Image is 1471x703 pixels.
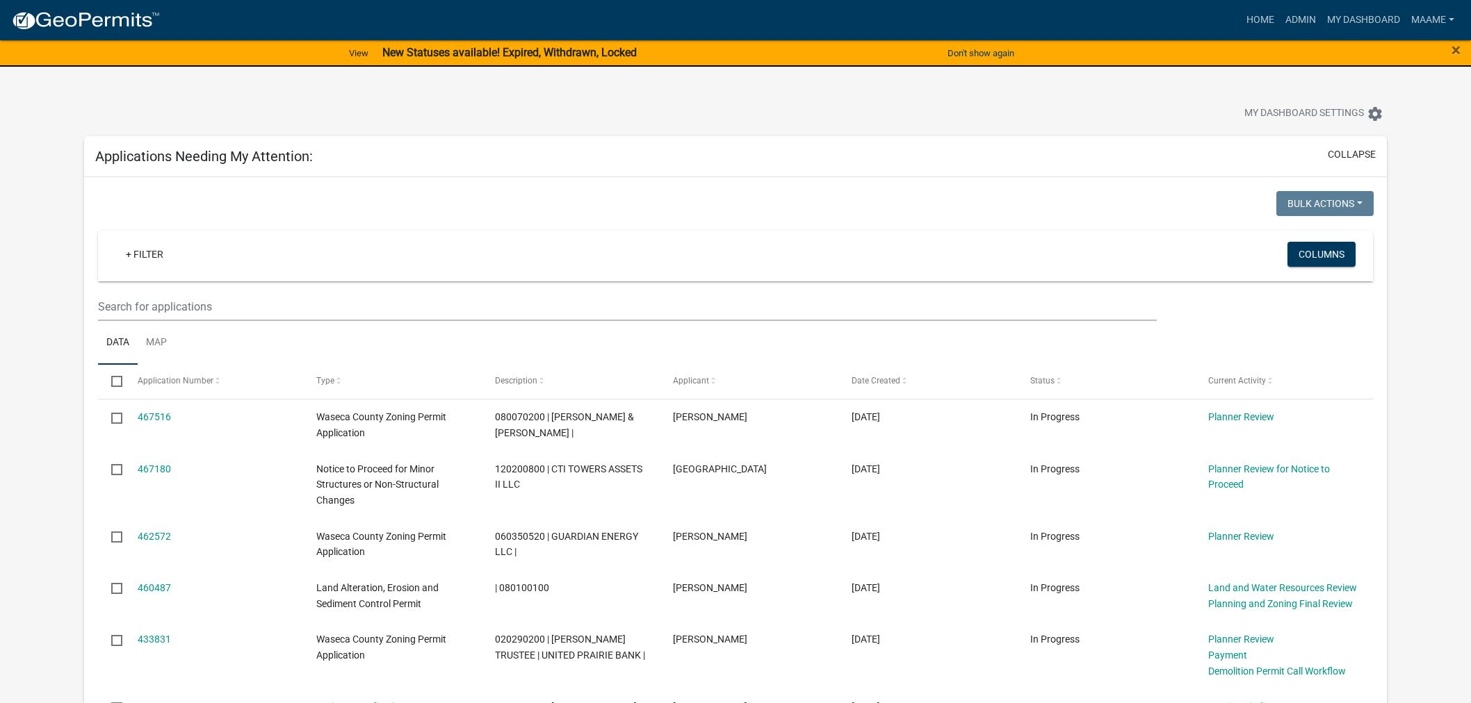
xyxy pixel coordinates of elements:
[495,531,638,558] span: 060350520 | GUARDIAN ENERGY LLC |
[852,634,880,645] span: 06/10/2025
[1233,100,1395,127] button: My Dashboard Settingssettings
[1030,531,1080,542] span: In Progress
[316,376,334,386] span: Type
[495,634,645,661] span: 020290200 | AMY DILLON TRUSTEE | UNITED PRAIRIE BANK |
[303,365,482,398] datatable-header-cell: Type
[1208,598,1353,609] a: Planning and Zoning Final Review
[382,46,637,59] strong: New Statuses available! Expired, Withdrawn, Locked
[138,634,171,645] a: 433831
[138,321,175,365] a: Map
[838,365,1017,398] datatable-header-cell: Date Created
[95,148,313,165] h5: Applications Needing My Attention:
[138,411,171,422] a: 467516
[138,582,171,593] a: 460487
[1287,242,1356,267] button: Columns
[660,365,838,398] datatable-header-cell: Applicant
[1030,463,1080,474] span: In Progress
[673,582,747,593] span: michele Lee eaton
[1208,531,1274,542] a: Planner Review
[316,531,446,558] span: Waseca County Zoning Permit Application
[98,365,124,398] datatable-header-cell: Select
[1016,365,1195,398] datatable-header-cell: Status
[343,42,374,65] a: View
[1208,665,1346,677] a: Demolition Permit Call Workflow
[1195,365,1374,398] datatable-header-cell: Current Activity
[495,376,537,386] span: Description
[1030,376,1055,386] span: Status
[495,411,634,438] span: 080070200 | JOHN & LORI UNDERWOOD |
[481,365,660,398] datatable-header-cell: Description
[124,365,303,398] datatable-header-cell: Application Number
[1452,42,1461,58] button: Close
[138,376,213,386] span: Application Number
[138,463,171,474] a: 467180
[1367,106,1383,122] i: settings
[852,411,880,422] span: 08/21/2025
[673,411,747,422] span: Maame Quarcoo
[673,376,709,386] span: Applicant
[1452,40,1461,60] span: ×
[1208,411,1274,422] a: Planner Review
[1241,7,1280,33] a: Home
[852,582,880,593] span: 08/07/2025
[98,292,1157,321] input: Search for applications
[1208,376,1266,386] span: Current Activity
[1208,582,1357,593] a: Land and Water Resources Review
[1208,634,1274,645] a: Planner Review
[316,463,439,506] span: Notice to Proceed for Minor Structures or Non-Structural Changes
[1322,7,1406,33] a: My Dashboard
[316,411,446,438] span: Waseca County Zoning Permit Application
[1406,7,1460,33] a: Maame
[495,463,642,490] span: 120200800 | CTI TOWERS ASSETS II LLC
[673,463,767,474] span: Riga
[673,531,747,542] span: LeAnn Erickson
[1276,191,1374,216] button: Bulk Actions
[673,634,747,645] span: Peter
[115,242,174,267] a: + Filter
[852,463,880,474] span: 08/21/2025
[138,531,171,542] a: 462572
[1030,411,1080,422] span: In Progress
[1328,147,1376,162] button: collapse
[1208,650,1247,661] a: Payment
[942,42,1020,65] button: Don't show again
[852,376,900,386] span: Date Created
[1208,463,1330,490] a: Planner Review for Notice to Proceed
[1280,7,1322,33] a: Admin
[316,582,439,609] span: Land Alteration, Erosion and Sediment Control Permit
[1030,634,1080,645] span: In Progress
[1244,106,1364,122] span: My Dashboard Settings
[1030,582,1080,593] span: In Progress
[852,531,880,542] span: 08/12/2025
[316,634,446,661] span: Waseca County Zoning Permit Application
[98,321,138,365] a: Data
[495,582,549,593] span: | 080100100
